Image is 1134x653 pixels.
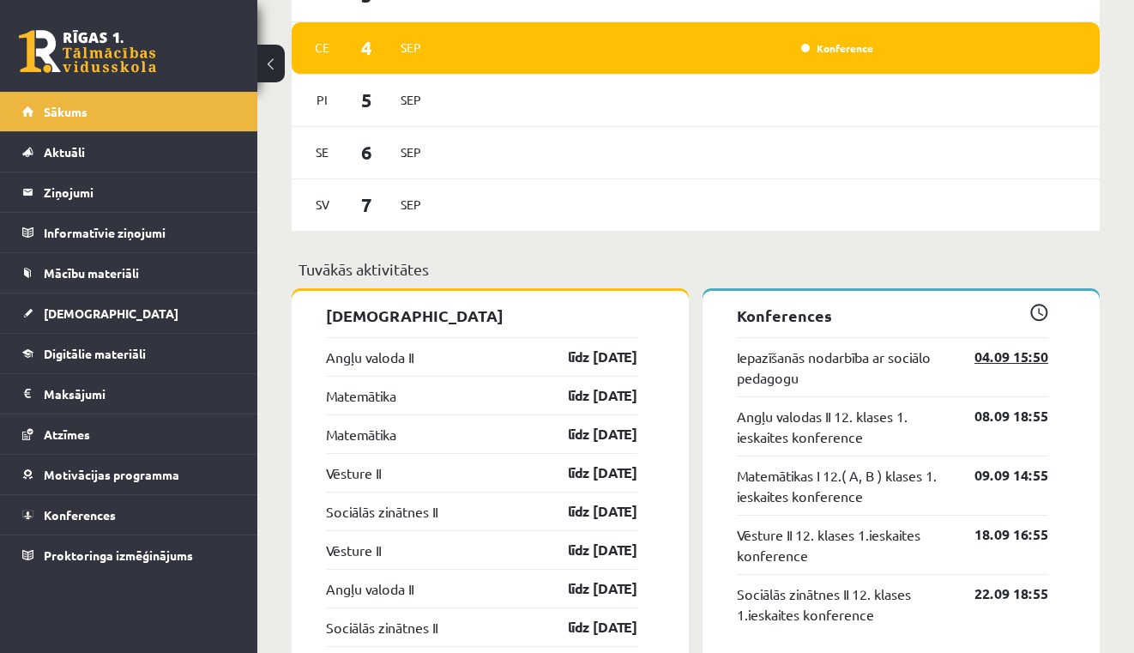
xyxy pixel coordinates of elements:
a: 09.09 14:55 [949,465,1048,486]
a: līdz [DATE] [538,424,637,444]
span: 6 [341,138,394,166]
span: Motivācijas programma [44,467,179,482]
a: Atzīmes [22,414,236,454]
span: Se [305,139,341,166]
a: līdz [DATE] [538,617,637,638]
a: 04.09 15:50 [949,347,1048,367]
span: Ce [305,34,341,61]
a: Ziņojumi [22,172,236,212]
a: Sociālās zinātnes II 12. klases 1.ieskaites konference [737,583,949,625]
span: Pi [305,87,341,113]
a: Rīgas 1. Tālmācības vidusskola [19,30,156,73]
p: [DEMOGRAPHIC_DATA] [326,304,637,327]
span: 4 [341,33,394,62]
span: Atzīmes [44,426,90,442]
a: Angļu valoda II [326,347,413,367]
a: Maksājumi [22,374,236,414]
a: Konference [801,41,873,55]
a: Vēsture II 12. klases 1.ieskaites konference [737,524,949,565]
span: 5 [341,86,394,114]
span: [DEMOGRAPHIC_DATA] [44,305,178,321]
legend: Maksājumi [44,374,236,414]
p: Tuvākās aktivitātes [299,257,1093,281]
span: Proktoringa izmēģinājums [44,547,193,563]
a: Matemātika [326,385,396,406]
a: līdz [DATE] [538,501,637,522]
a: līdz [DATE] [538,578,637,599]
span: Sākums [44,104,87,119]
span: Digitālie materiāli [44,346,146,361]
a: Aktuāli [22,132,236,172]
legend: Ziņojumi [44,172,236,212]
span: Sv [305,191,341,218]
span: Aktuāli [44,144,85,160]
a: Digitālie materiāli [22,334,236,373]
a: Sākums [22,92,236,131]
a: līdz [DATE] [538,540,637,560]
a: Motivācijas programma [22,455,236,494]
a: Matemātika [326,424,396,444]
a: Proktoringa izmēģinājums [22,535,236,575]
p: Konferences [737,304,1048,327]
legend: Informatīvie ziņojumi [44,213,236,252]
span: Konferences [44,507,116,523]
a: Konferences [22,495,236,535]
a: līdz [DATE] [538,385,637,406]
a: Angļu valoda II [326,578,413,599]
span: Sep [393,191,429,218]
a: Matemātikas I 12.( A, B ) klases 1. ieskaites konference [737,465,949,506]
a: 18.09 16:55 [949,524,1048,545]
a: līdz [DATE] [538,347,637,367]
a: Mācību materiāli [22,253,236,293]
span: Sep [393,34,429,61]
a: Informatīvie ziņojumi [22,213,236,252]
a: Sociālās zinātnes II [326,501,437,522]
span: 7 [341,190,394,219]
a: Vēsture II [326,463,381,483]
a: Angļu valodas II 12. klases 1. ieskaites konference [737,406,949,447]
a: Vēsture II [326,540,381,560]
a: Iepazīšanās nodarbība ar sociālo pedagogu [737,347,949,388]
a: 22.09 18:55 [949,583,1048,604]
a: Sociālās zinātnes II [326,617,437,638]
a: 08.09 18:55 [949,406,1048,426]
a: [DEMOGRAPHIC_DATA] [22,293,236,333]
span: Sep [393,139,429,166]
span: Sep [393,87,429,113]
a: līdz [DATE] [538,463,637,483]
span: Mācību materiāli [44,265,139,281]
